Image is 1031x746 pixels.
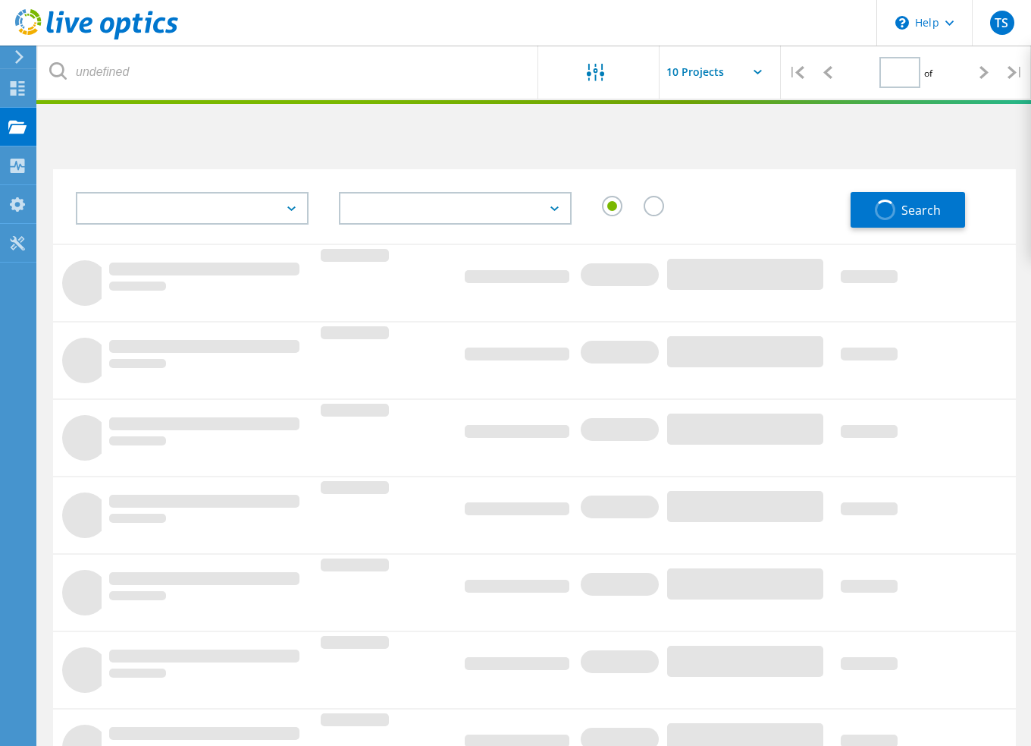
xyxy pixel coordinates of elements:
button: Search [851,192,965,228]
span: Search [901,202,941,219]
span: TS [995,17,1008,29]
div: | [781,46,812,99]
svg: \n [895,16,909,30]
a: Live Optics Dashboard [15,32,178,42]
input: undefined [38,46,539,99]
span: of [924,67,932,80]
div: | [1000,46,1031,99]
